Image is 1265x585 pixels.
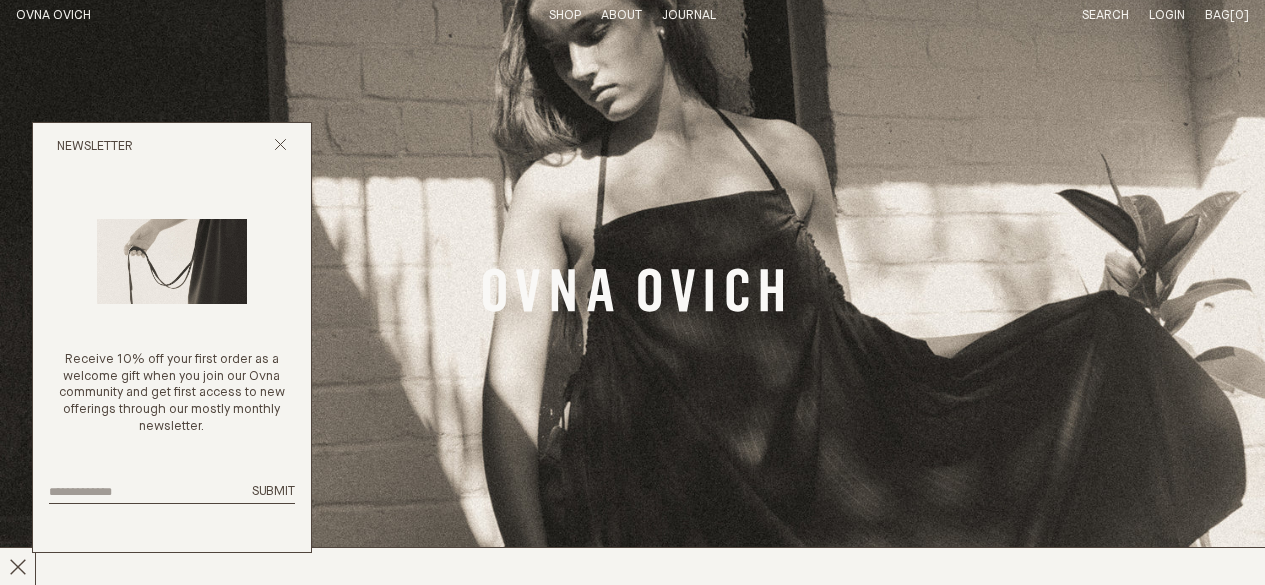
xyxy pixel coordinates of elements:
[1205,9,1230,22] span: Bag
[252,484,295,501] button: Submit
[274,138,287,157] button: Close popup
[1230,9,1249,22] span: [0]
[1149,9,1185,22] a: Login
[49,352,295,436] p: Receive 10% off your first order as a welcome gift when you join our Ovna community and get first...
[57,139,133,156] h2: Newsletter
[1082,9,1129,22] a: Search
[601,8,642,25] summary: About
[252,485,295,498] span: Submit
[549,9,581,22] a: Shop
[16,9,91,22] a: Home
[662,9,716,22] a: Journal
[483,268,783,318] a: Banner Link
